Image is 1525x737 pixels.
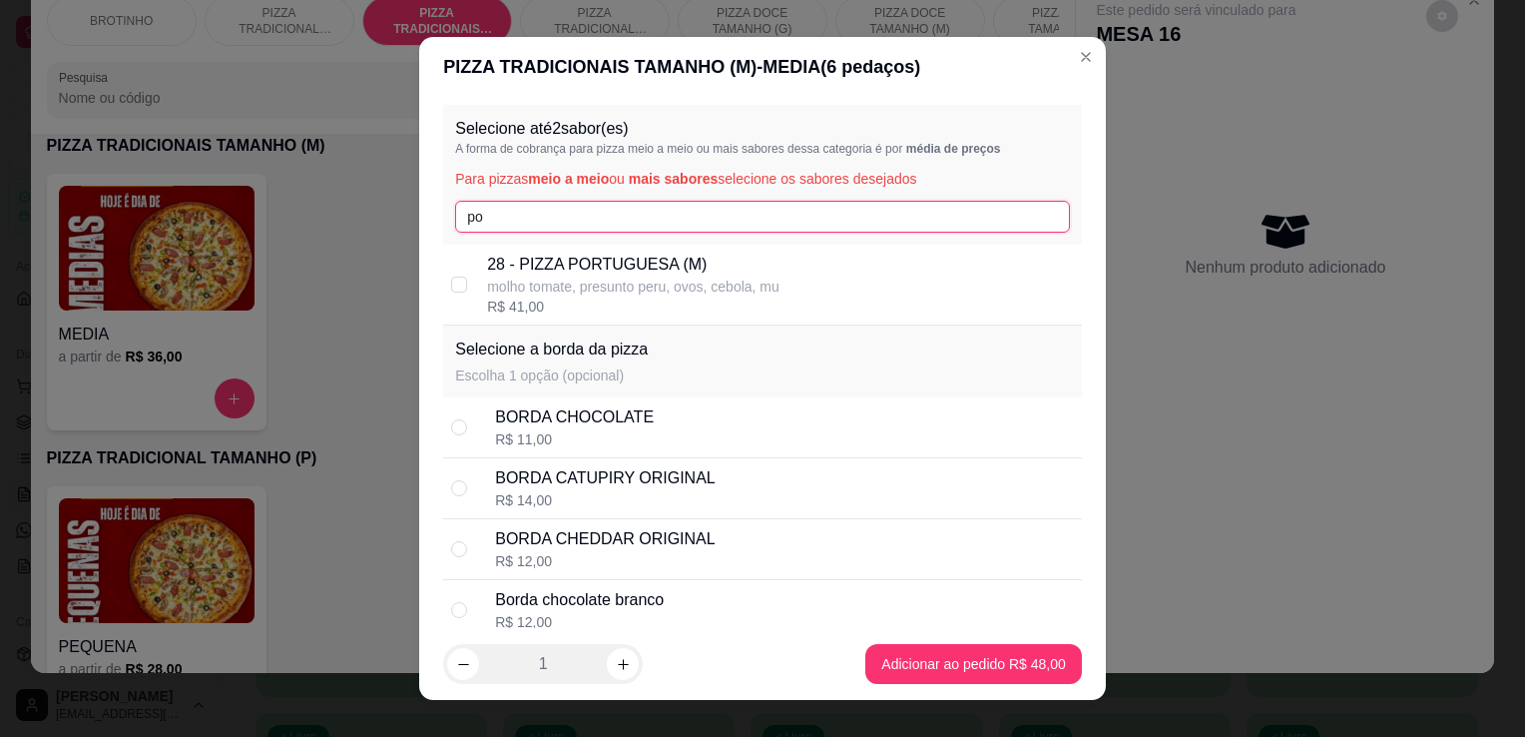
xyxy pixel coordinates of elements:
[539,652,548,676] p: 1
[447,648,479,680] button: decrease-product-quantity
[495,612,664,632] div: R$ 12,00
[455,338,648,362] p: Selecione a borda da pizza
[528,171,609,187] span: meio a meio
[455,117,1070,141] p: Selecione até 2 sabor(es)
[487,253,779,277] p: 28 - PIZZA PORTUGUESA (M)
[1070,41,1102,73] button: Close
[865,644,1081,684] button: Adicionar ao pedido R$ 48,00
[495,588,664,612] div: Borda chocolate branco
[487,297,779,317] div: R$ 41,00
[443,53,1082,81] div: PIZZA TRADICIONAIS TAMANHO (M) - MEDIA ( 6 pedaços)
[495,527,715,551] div: BORDA CHEDDAR ORIGINAL
[607,648,639,680] button: increase-product-quantity
[495,466,716,490] div: BORDA CATUPIRY ORIGINAL
[487,277,779,297] p: molho tomate, presunto peru, ovos, cebola, mu
[495,490,716,510] div: R$ 14,00
[455,366,648,385] p: Escolha 1 opção (opcional)
[906,142,1001,156] span: média de preços
[455,169,1070,189] p: Para pizzas ou selecione os sabores desejados
[495,405,654,429] div: BORDA CHOCOLATE
[455,141,1070,157] p: A forma de cobrança para pizza meio a meio ou mais sabores dessa categoria é por
[495,551,715,571] div: R$ 12,00
[455,201,1070,233] input: Pesquise pelo nome do sabor
[495,429,654,449] div: R$ 11,00
[629,171,719,187] span: mais sabores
